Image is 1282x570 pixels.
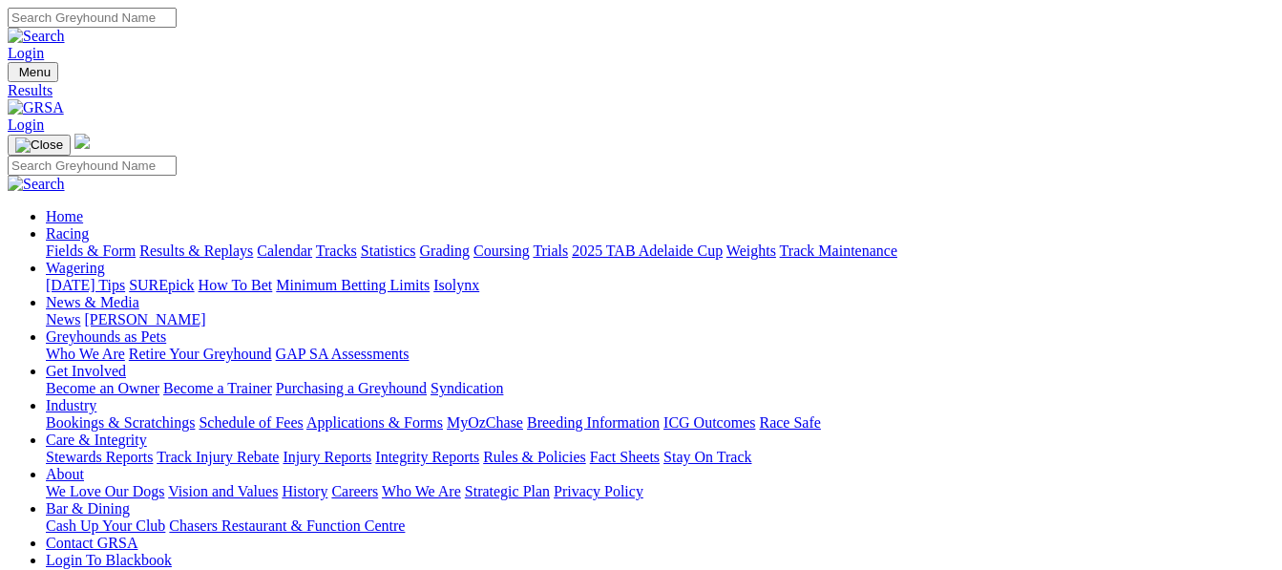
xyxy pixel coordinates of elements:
img: GRSA [8,99,64,116]
div: Care & Integrity [46,449,1274,466]
a: Chasers Restaurant & Function Centre [169,517,405,534]
a: Stay On Track [663,449,751,465]
a: How To Bet [199,277,273,293]
a: Login To Blackbook [46,552,172,568]
a: Bookings & Scratchings [46,414,195,431]
div: About [46,483,1274,500]
a: Contact GRSA [46,535,137,551]
a: MyOzChase [447,414,523,431]
a: Weights [726,243,776,259]
a: SUREpick [129,277,194,293]
input: Search [8,8,177,28]
a: Cash Up Your Club [46,517,165,534]
a: Strategic Plan [465,483,550,499]
a: Become a Trainer [163,380,272,396]
img: Search [8,176,65,193]
a: About [46,466,84,482]
a: Vision and Values [168,483,278,499]
div: Greyhounds as Pets [46,346,1274,363]
a: Calendar [257,243,312,259]
a: Login [8,116,44,133]
a: Tracks [316,243,357,259]
span: Menu [19,65,51,79]
a: Industry [46,397,96,413]
a: Track Maintenance [780,243,897,259]
a: GAP SA Assessments [276,346,410,362]
a: Fields & Form [46,243,136,259]
a: Wagering [46,260,105,276]
img: Search [8,28,65,45]
a: History [282,483,327,499]
a: Get Involved [46,363,126,379]
a: Minimum Betting Limits [276,277,430,293]
a: Injury Reports [283,449,371,465]
a: Results [8,82,1274,99]
button: Toggle navigation [8,135,71,156]
a: Become an Owner [46,380,159,396]
a: Integrity Reports [375,449,479,465]
div: Industry [46,414,1274,432]
a: Care & Integrity [46,432,147,448]
img: Close [15,137,63,153]
a: Statistics [361,243,416,259]
div: Get Involved [46,380,1274,397]
a: Coursing [473,243,530,259]
a: Grading [420,243,470,259]
button: Toggle navigation [8,62,58,82]
a: [DATE] Tips [46,277,125,293]
a: Syndication [431,380,503,396]
div: Wagering [46,277,1274,294]
a: Home [46,208,83,224]
a: Stewards Reports [46,449,153,465]
a: [PERSON_NAME] [84,311,205,327]
a: Racing [46,225,89,242]
a: News & Media [46,294,139,310]
div: Racing [46,243,1274,260]
a: 2025 TAB Adelaide Cup [572,243,723,259]
a: Race Safe [759,414,820,431]
a: Retire Your Greyhound [129,346,272,362]
a: Purchasing a Greyhound [276,380,427,396]
a: Greyhounds as Pets [46,328,166,345]
a: News [46,311,80,327]
input: Search [8,156,177,176]
a: Fact Sheets [590,449,660,465]
a: Privacy Policy [554,483,643,499]
a: Who We Are [46,346,125,362]
div: Bar & Dining [46,517,1274,535]
a: Careers [331,483,378,499]
div: News & Media [46,311,1274,328]
a: Who We Are [382,483,461,499]
a: ICG Outcomes [663,414,755,431]
a: We Love Our Dogs [46,483,164,499]
a: Bar & Dining [46,500,130,517]
a: Login [8,45,44,61]
a: Applications & Forms [306,414,443,431]
a: Results & Replays [139,243,253,259]
a: Breeding Information [527,414,660,431]
a: Isolynx [433,277,479,293]
img: logo-grsa-white.png [74,134,90,149]
a: Rules & Policies [483,449,586,465]
a: Track Injury Rebate [157,449,279,465]
a: Schedule of Fees [199,414,303,431]
a: Trials [533,243,568,259]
